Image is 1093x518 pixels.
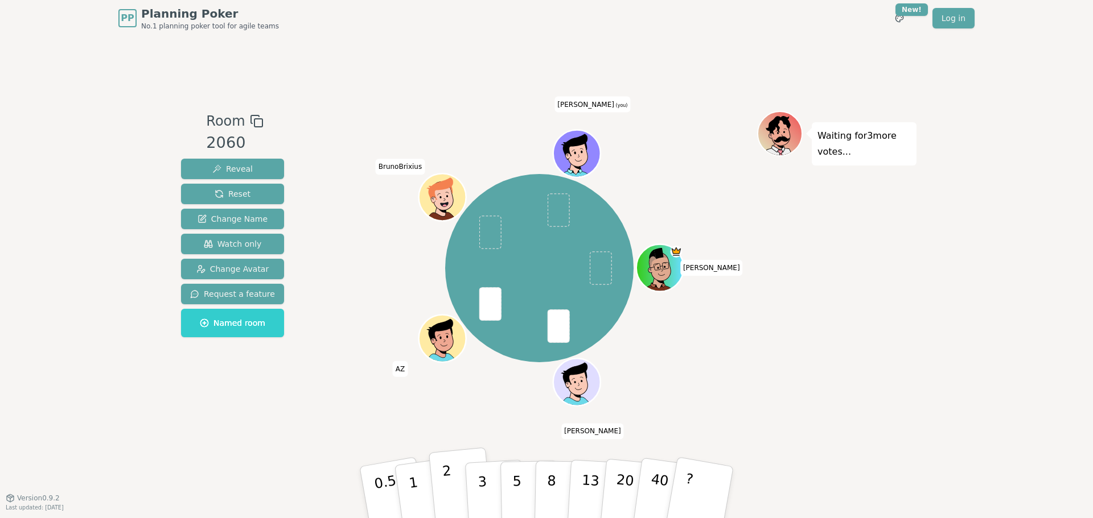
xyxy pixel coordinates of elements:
button: Change Avatar [181,259,284,279]
span: Reset [215,188,250,200]
a: PPPlanning PokerNo.1 planning poker tool for agile teams [118,6,279,31]
span: Watch only [204,238,262,250]
span: Last updated: [DATE] [6,504,64,511]
button: Reveal [181,159,284,179]
span: Change Name [198,213,268,225]
span: Request a feature [190,288,275,300]
span: Click to change your name [554,97,630,113]
div: 2060 [206,131,263,155]
div: New! [895,3,928,16]
button: Watch only [181,234,284,254]
button: Named room [181,309,284,337]
button: New! [889,8,910,28]
span: Click to change your name [393,361,408,377]
span: Click to change your name [376,159,425,175]
span: PP [121,11,134,25]
span: Planning Poker [141,6,279,22]
span: Reveal [212,163,253,175]
span: Toce is the host [670,246,682,258]
span: Named room [200,317,265,329]
span: Click to change your name [561,424,624,440]
span: Room [206,111,245,131]
button: Change Name [181,209,284,229]
button: Reset [181,184,284,204]
span: Version 0.9.2 [17,494,60,503]
button: Click to change your avatar [554,131,599,176]
button: Request a feature [181,284,284,304]
span: (you) [614,103,628,108]
span: No.1 planning poker tool for agile teams [141,22,279,31]
p: Waiting for 3 more votes... [817,128,911,160]
span: Change Avatar [196,263,269,275]
span: Click to change your name [680,260,743,276]
a: Log in [932,8,975,28]
button: Version0.9.2 [6,494,60,503]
